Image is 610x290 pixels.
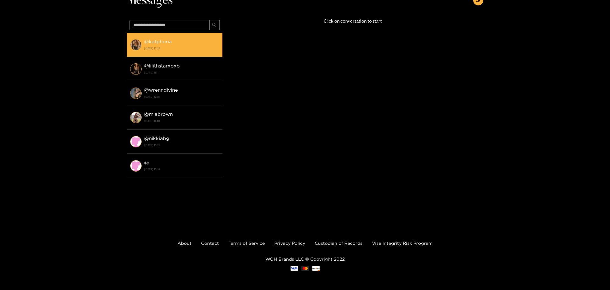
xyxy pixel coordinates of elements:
a: Visa Integrity Risk Program [372,241,432,245]
a: Custodian of Records [315,241,362,245]
img: conversation [130,160,142,172]
img: conversation [130,136,142,147]
strong: [DATE] 11:40 [144,118,219,124]
strong: [DATE] 17:23 [144,46,219,51]
p: Click on conversation to start [222,18,483,25]
strong: [DATE] 15:29 [144,142,219,148]
button: search [209,20,220,30]
strong: @ wrenndivine [144,87,178,93]
strong: [DATE] 11:11 [144,70,219,75]
strong: @ [144,160,149,165]
img: conversation [130,63,142,75]
img: conversation [130,112,142,123]
strong: @ lilithstarxoxo [144,63,180,68]
strong: @ miabrown [144,111,173,117]
a: About [178,241,192,245]
a: Terms of Service [228,241,265,245]
img: conversation [130,88,142,99]
strong: @ nikkiabg [144,136,169,141]
a: Contact [201,241,219,245]
strong: [DATE] 12:18 [144,94,219,100]
a: Privacy Policy [274,241,305,245]
img: conversation [130,39,142,51]
strong: [DATE] 13:29 [144,166,219,172]
strong: @ katphoria [144,39,172,44]
span: search [212,23,217,28]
